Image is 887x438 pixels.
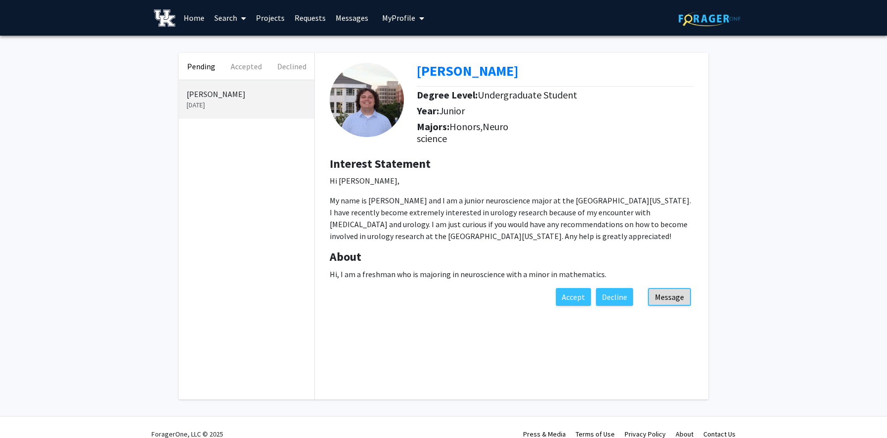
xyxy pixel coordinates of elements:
img: ForagerOne Logo [679,11,740,26]
iframe: Chat [7,393,42,431]
b: [PERSON_NAME] [417,62,518,80]
a: Opens in a new tab [417,62,518,80]
a: Projects [251,0,290,35]
span: My Profile [382,13,415,23]
span: Honors, [449,120,483,133]
button: Message [648,288,691,306]
p: My name is [PERSON_NAME] and I am a junior neuroscience major at the [GEOGRAPHIC_DATA][US_STATE].... [330,195,693,242]
p: [PERSON_NAME] [187,88,306,100]
span: Undergraduate Student [478,89,577,101]
p: Hi [PERSON_NAME], [330,175,693,187]
b: Interest Statement [330,156,431,171]
b: About [330,249,361,264]
b: Degree Level: [417,89,478,101]
a: Home [179,0,209,35]
a: Requests [290,0,331,35]
a: Search [209,0,251,35]
p: [DATE] [187,100,306,110]
b: Majors: [417,120,449,133]
button: Accept [556,288,591,306]
img: Profile Picture [330,63,404,137]
button: Declined [269,53,314,80]
button: Accepted [224,53,269,80]
p: Hi, I am a freshman who is majoring in neuroscience with a minor in mathematics. [330,268,693,280]
img: University of Kentucky Logo [154,9,175,27]
span: Neuroscience [417,120,508,145]
a: Messages [331,0,373,35]
b: Year: [417,104,439,117]
span: Junior [439,104,465,117]
button: Pending [179,53,224,80]
button: Decline [596,288,633,306]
